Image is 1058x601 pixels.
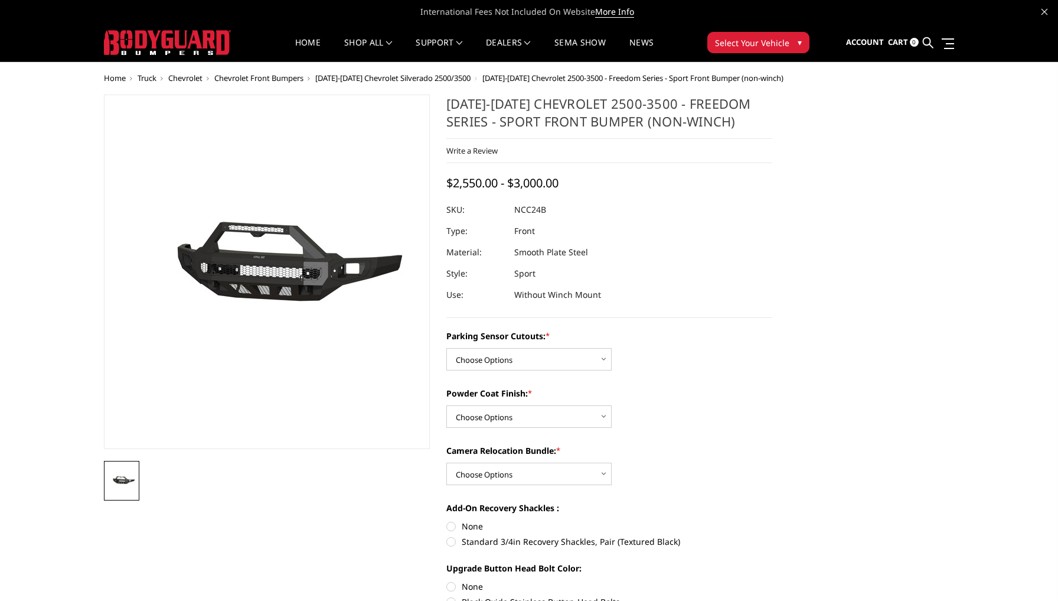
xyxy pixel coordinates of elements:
a: Support [416,38,462,61]
dd: Smooth Plate Steel [514,242,588,263]
dd: Sport [514,263,535,284]
a: 2024-2025 Chevrolet 2500-3500 - Freedom Series - Sport Front Bumper (non-winch) [104,95,430,449]
img: BODYGUARD BUMPERS [104,30,231,55]
a: Chevrolet Front Bumpers [214,73,303,83]
a: Chevrolet [168,73,203,83]
span: ▾ [798,36,802,48]
span: 0 [910,38,919,47]
a: Dealers [486,38,531,61]
dd: NCC24B [514,199,546,220]
h1: [DATE]-[DATE] Chevrolet 2500-3500 - Freedom Series - Sport Front Bumper (non-winch) [446,95,772,139]
a: Write a Review [446,145,498,156]
a: News [629,38,654,61]
a: Truck [138,73,156,83]
label: Standard 3/4in Recovery Shackles, Pair (Textured Black) [446,535,772,548]
span: Select Your Vehicle [715,37,789,49]
dt: Type: [446,220,505,242]
span: Cart [888,37,908,47]
a: [DATE]-[DATE] Chevrolet Silverado 2500/3500 [315,73,471,83]
a: Home [104,73,126,83]
span: $2,550.00 - $3,000.00 [446,175,559,191]
button: Select Your Vehicle [707,32,809,53]
label: None [446,520,772,532]
dt: SKU: [446,199,505,220]
a: SEMA Show [554,38,606,61]
a: Cart 0 [888,27,919,59]
dt: Material: [446,242,505,263]
span: Account [846,37,884,47]
dt: Use: [446,284,505,306]
dt: Style: [446,263,505,284]
label: None [446,580,772,593]
a: Home [295,38,321,61]
a: Account [846,27,884,59]
span: [DATE]-[DATE] Chevrolet 2500-3500 - Freedom Series - Sport Front Bumper (non-winch) [482,73,783,83]
dd: Front [514,220,535,242]
label: Upgrade Button Head Bolt Color: [446,562,772,574]
label: Camera Relocation Bundle: [446,444,772,457]
label: Parking Sensor Cutouts: [446,330,772,342]
a: shop all [344,38,392,61]
dd: Without Winch Mount [514,284,601,306]
a: More Info [595,6,634,18]
label: Powder Coat Finish: [446,387,772,399]
label: Add-On Recovery Shackles : [446,502,772,514]
img: 2024-2025 Chevrolet 2500-3500 - Freedom Series - Sport Front Bumper (non-winch) [107,475,136,488]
